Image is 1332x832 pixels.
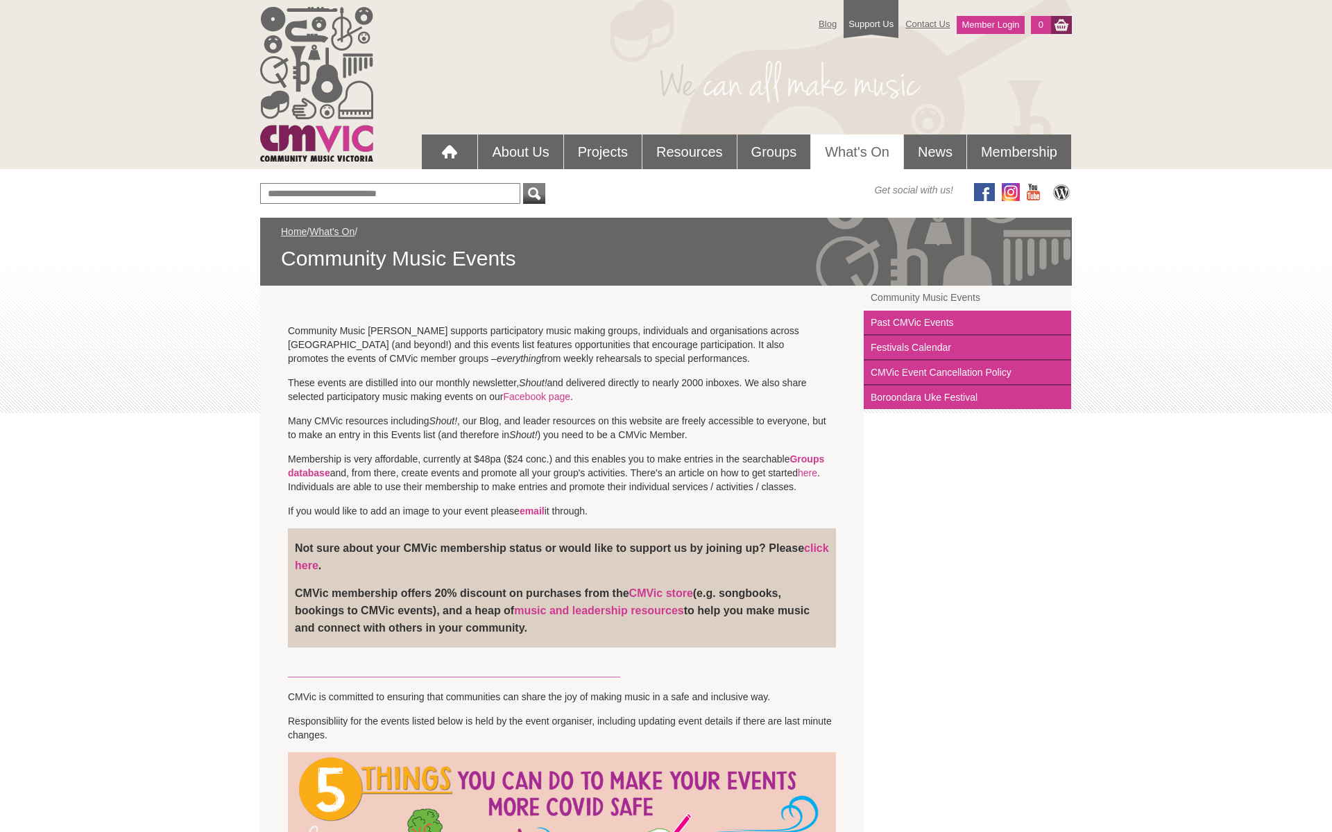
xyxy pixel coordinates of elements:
p: Many CMVic resources including , our Blog, and leader resources on this website are freely access... [288,414,836,442]
img: CMVic Blog [1051,183,1072,201]
h3: _________________________________________ [288,661,836,679]
p: Community Music [PERSON_NAME] supports participatory music making groups, individuals and organis... [288,324,836,365]
a: here [798,467,817,478]
a: Resources [642,135,737,169]
em: everything [497,353,542,364]
a: Festivals Calendar [864,336,1071,361]
a: click here [295,542,829,571]
a: Blog [812,12,844,36]
a: Community Music Events [864,286,1071,311]
a: Home [281,226,307,237]
p: Responsibliity for the events listed below is held by the event organiser, including updating eve... [288,714,836,742]
img: icon-instagram.png [1002,183,1020,201]
p: CMVic is committed to ensuring that communities can share the joy of making music in a safe and i... [288,690,836,704]
a: Contact Us [898,12,957,36]
a: About Us [478,135,563,169]
a: Facebook page [503,391,570,402]
a: What's On [309,226,355,237]
a: Past CMVic Events [864,311,1071,336]
div: / / [281,225,1051,272]
a: CMVic store [629,587,693,599]
p: If you would like to add an image to your event please it through. [288,504,836,518]
span: Community Music Events [281,245,1051,272]
p: These events are distilled into our monthly newsletter, and delivered directly to nearly 2000 inb... [288,376,836,404]
em: Shout! [509,429,537,440]
a: 0 [1031,16,1051,34]
a: email [520,505,545,517]
p: Membership is very affordable, currently at $48pa ($24 conc.) and this enables you to make entrie... [288,452,836,494]
a: News [904,135,966,169]
a: Member Login [957,16,1024,34]
a: Projects [564,135,642,169]
img: cmvic_logo.png [260,7,373,162]
strong: Not sure about your CMVic membership status or would like to support us by joining up? Please . [295,542,829,571]
a: CMVic Event Cancellation Policy [864,361,1071,385]
em: Shout! [519,377,547,388]
a: music and leadership resources [514,605,684,616]
a: Boroondara Uke Festival [864,385,1071,409]
a: Membership [967,135,1071,169]
strong: CMVic membership offers 20% discount on purchases from the (e.g. songbooks, bookings to CMVic eve... [295,587,810,634]
em: Shout! [429,415,457,426]
span: Get social with us! [874,183,953,197]
a: What's On [811,135,903,169]
a: Groups [737,135,811,169]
